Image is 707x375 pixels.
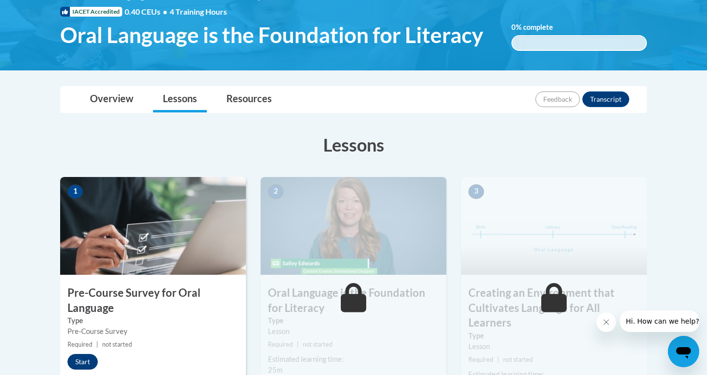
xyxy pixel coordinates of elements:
span: 25m [268,366,283,374]
img: Course Image [261,177,446,275]
span: Required [468,356,493,363]
iframe: Close message [597,312,616,332]
span: not started [102,341,132,348]
label: Type [468,331,640,341]
img: Course Image [60,177,246,275]
span: Required [268,341,293,348]
span: not started [503,356,533,363]
label: % complete [511,22,568,33]
a: Resources [217,87,282,112]
div: Lesson [268,326,439,337]
span: • [163,7,167,16]
span: 4 Training Hours [170,7,227,16]
span: Oral Language is the Foundation for Literacy [60,22,483,48]
span: | [96,341,98,348]
h3: Pre-Course Survey for Oral Language [60,286,246,316]
button: Feedback [535,91,580,107]
label: Type [67,315,239,326]
span: not started [303,341,332,348]
h3: Creating an Environment that Cultivates Language for All Learners [461,286,647,331]
div: Pre-Course Survey [67,326,239,337]
span: IACET Accredited [60,7,122,17]
button: Transcript [582,91,629,107]
span: | [497,356,499,363]
span: 2 [268,184,284,199]
span: 0.40 CEUs [125,6,170,17]
a: Overview [80,87,143,112]
span: 1 [67,184,83,199]
img: Course Image [461,177,647,275]
h3: Lessons [60,132,647,157]
label: Type [268,315,439,326]
span: 0 [511,23,516,31]
iframe: Message from company [620,310,699,332]
span: | [297,341,299,348]
button: Start [67,354,98,370]
div: Estimated learning time: [268,354,439,365]
span: Required [67,341,92,348]
div: Lesson [468,341,640,352]
a: Lessons [153,87,207,112]
iframe: Button to launch messaging window [668,336,699,367]
h3: Oral Language is the Foundation for Literacy [261,286,446,316]
span: 3 [468,184,484,199]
